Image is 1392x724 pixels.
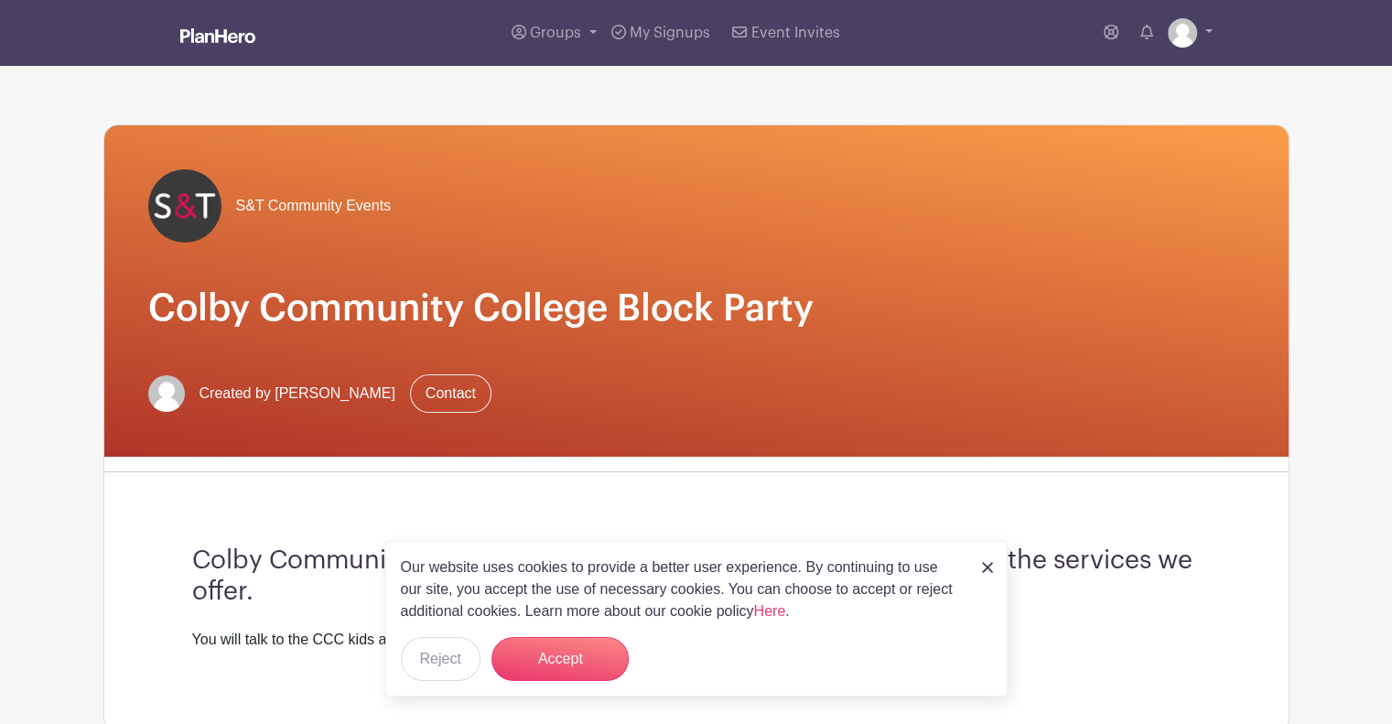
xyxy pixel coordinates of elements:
[751,26,840,40] span: Event Invites
[410,374,491,413] a: Contact
[1168,18,1197,48] img: default-ce2991bfa6775e67f084385cd625a349d9dcbb7a52a09fb2fda1e96e2d18dcdb.png
[148,286,1245,330] h1: Colby Community College Block Party
[148,169,221,243] img: s-and-t-logo-planhero.png
[192,629,1201,651] div: You will talk to the CCC kids about the services we offer from 11:00-1:00. Be there at 10:30
[200,383,395,405] span: Created by [PERSON_NAME]
[148,375,185,412] img: default-ce2991bfa6775e67f084385cd625a349d9dcbb7a52a09fb2fda1e96e2d18dcdb.png
[180,28,255,43] img: logo_white-6c42ec7e38ccf1d336a20a19083b03d10ae64f83f12c07503d8b9e83406b4c7d.svg
[401,557,963,622] p: Our website uses cookies to provide a better user experience. By continuing to use our site, you ...
[530,26,581,40] span: Groups
[754,603,786,619] a: Here
[491,637,629,681] button: Accept
[982,562,993,573] img: close_button-5f87c8562297e5c2d7936805f587ecaba9071eb48480494691a3f1689db116b3.svg
[630,26,710,40] span: My Signups
[192,546,1201,607] h3: Colby Community College Block Party-Talk to the college kids about the services we offer.
[401,637,480,681] button: Reject
[236,195,392,217] span: S&T Community Events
